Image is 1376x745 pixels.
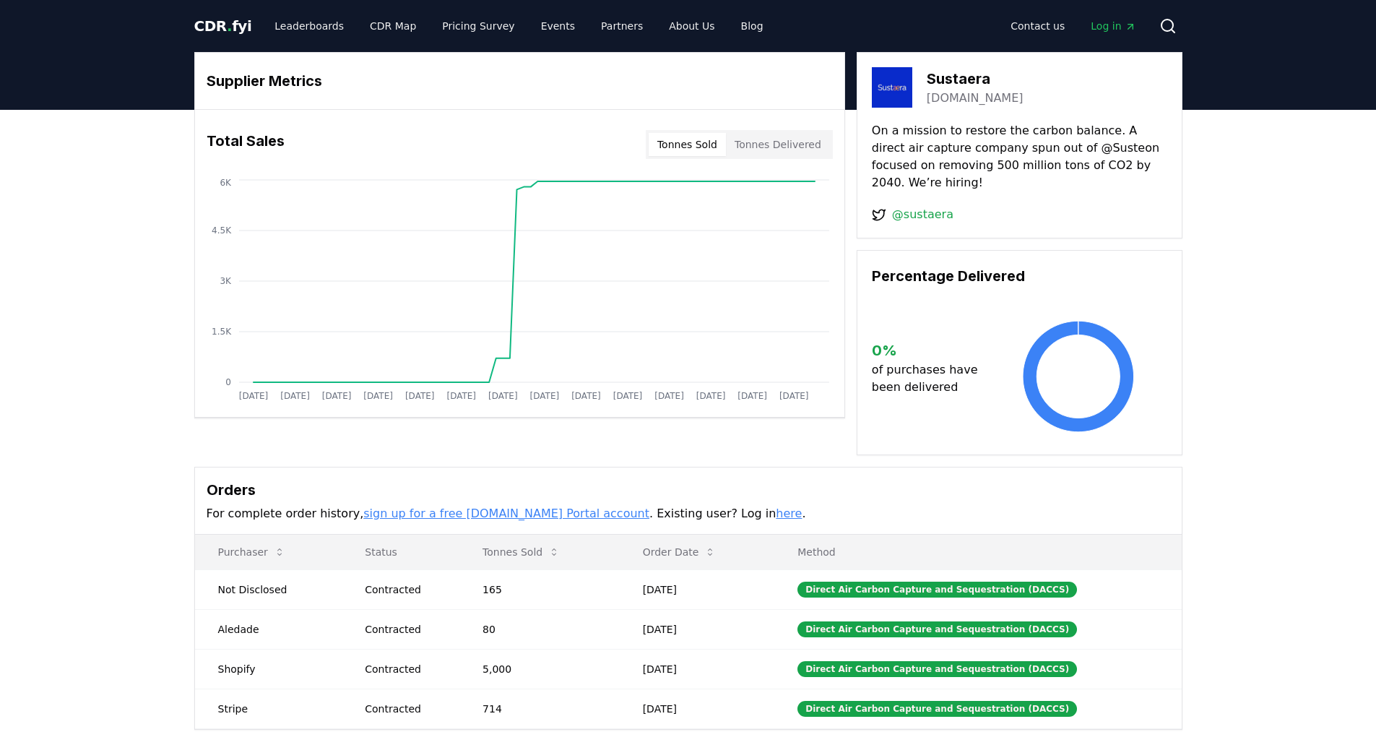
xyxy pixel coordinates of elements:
a: here [776,507,802,520]
tspan: [DATE] [238,391,268,401]
h3: Percentage Delivered [872,265,1167,287]
p: of purchases have been delivered [872,361,990,396]
tspan: [DATE] [737,391,767,401]
a: Contact us [999,13,1076,39]
div: Contracted [365,622,448,637]
tspan: [DATE] [696,391,725,401]
div: Direct Air Carbon Capture and Sequestration (DACCS) [797,701,1077,717]
a: CDR Map [358,13,428,39]
button: Purchaser [207,538,297,567]
td: Stripe [195,689,342,728]
p: On a mission to restore the carbon balance. A direct air capture company spun out of @Susteon foc... [872,122,1167,191]
div: Direct Air Carbon Capture and Sequestration (DACCS) [797,582,1077,598]
span: . [227,17,232,35]
nav: Main [999,13,1147,39]
td: [DATE] [620,689,775,728]
tspan: [DATE] [488,391,518,401]
tspan: [DATE] [404,391,434,401]
td: [DATE] [620,569,775,609]
h3: 0 % [872,340,990,361]
td: 5,000 [459,649,620,689]
h3: Supplier Metrics [207,70,833,92]
div: Contracted [365,702,448,716]
h3: Sustaera [927,68,1024,90]
tspan: [DATE] [779,391,808,401]
tspan: [DATE] [529,391,559,401]
a: Log in [1079,13,1147,39]
tspan: 3K [220,276,232,286]
span: Log in [1091,19,1135,33]
a: Events [529,13,587,39]
a: [DOMAIN_NAME] [927,90,1024,107]
div: Direct Air Carbon Capture and Sequestration (DACCS) [797,661,1077,677]
div: Direct Air Carbon Capture and Sequestration (DACCS) [797,621,1077,637]
td: Shopify [195,649,342,689]
button: Order Date [631,538,728,567]
a: Pricing Survey [430,13,526,39]
td: Not Disclosed [195,569,342,609]
button: Tonnes Sold [649,133,726,156]
p: Status [353,545,448,559]
td: [DATE] [620,609,775,649]
tspan: [DATE] [613,391,642,401]
tspan: [DATE] [280,391,310,401]
tspan: 6K [220,178,232,188]
tspan: 4.5K [212,225,232,236]
h3: Orders [207,479,1170,501]
tspan: [DATE] [321,391,351,401]
td: 80 [459,609,620,649]
tspan: 0 [225,377,231,387]
div: Contracted [365,662,448,676]
a: CDR.fyi [194,16,252,36]
td: Aledade [195,609,342,649]
a: Blog [730,13,775,39]
td: 714 [459,689,620,728]
div: Contracted [365,582,448,597]
a: @sustaera [892,206,953,223]
a: sign up for a free [DOMAIN_NAME] Portal account [363,507,649,520]
button: Tonnes Sold [471,538,571,567]
td: 165 [459,569,620,609]
p: For complete order history, . Existing user? Log in . [207,505,1170,522]
a: Partners [589,13,654,39]
tspan: [DATE] [571,391,601,401]
span: CDR fyi [194,17,252,35]
tspan: 1.5K [212,327,232,337]
button: Tonnes Delivered [726,133,830,156]
a: About Us [657,13,726,39]
h3: Total Sales [207,130,285,159]
nav: Main [263,13,774,39]
img: Sustaera-logo [872,67,912,108]
p: Method [786,545,1169,559]
tspan: [DATE] [654,391,684,401]
td: [DATE] [620,649,775,689]
tspan: [DATE] [363,391,393,401]
tspan: [DATE] [446,391,476,401]
a: Leaderboards [263,13,355,39]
